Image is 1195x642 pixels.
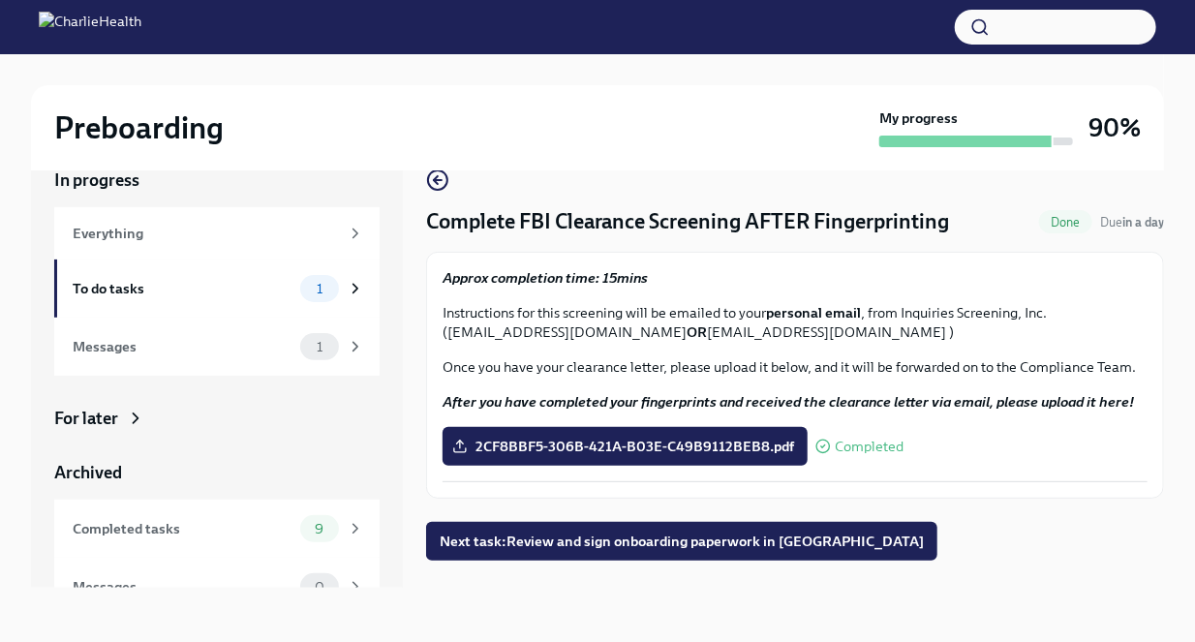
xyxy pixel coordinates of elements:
span: 2CF8BBF5-306B-421A-B03E-C49B9112BEB8.pdf [456,437,794,456]
span: October 9th, 2025 09:00 [1100,213,1164,231]
p: Once you have your clearance letter, please upload it below, and it will be forwarded on to the C... [443,357,1148,377]
div: For later [54,407,118,430]
a: To do tasks1 [54,260,380,318]
span: 1 [305,282,334,296]
h3: 90% [1088,110,1141,145]
a: Everything [54,207,380,260]
span: Done [1039,215,1092,229]
strong: After you have completed your fingerprints and received the clearance letter via email, please up... [443,393,1134,411]
h4: Complete FBI Clearance Screening AFTER Fingerprinting [426,207,949,236]
div: Messages [73,336,292,357]
div: To do tasks [73,278,292,299]
a: Archived [54,461,380,484]
strong: personal email [766,304,861,321]
strong: OR [687,323,707,341]
a: For later [54,407,380,430]
div: Completed tasks [73,518,292,539]
a: Messages1 [54,318,380,376]
div: Messages [73,576,292,597]
span: Completed [835,440,904,454]
div: Everything [73,223,339,244]
label: 2CF8BBF5-306B-421A-B03E-C49B9112BEB8.pdf [443,427,808,466]
strong: Approx completion time: 15mins [443,269,648,287]
h2: Preboarding [54,108,224,147]
strong: in a day [1122,215,1164,229]
span: Next task : Review and sign onboarding paperwork in [GEOGRAPHIC_DATA] [440,532,924,551]
a: In progress [54,168,380,192]
img: CharlieHealth [39,12,141,43]
p: Instructions for this screening will be emailed to your , from Inquiries Screening, Inc. ([EMAIL_... [443,303,1148,342]
strong: My progress [879,108,958,128]
button: Next task:Review and sign onboarding paperwork in [GEOGRAPHIC_DATA] [426,522,937,561]
span: 1 [305,340,334,354]
a: Completed tasks9 [54,500,380,558]
span: Due [1100,215,1164,229]
span: 0 [303,580,336,595]
span: 9 [303,522,335,536]
a: Messages0 [54,558,380,616]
